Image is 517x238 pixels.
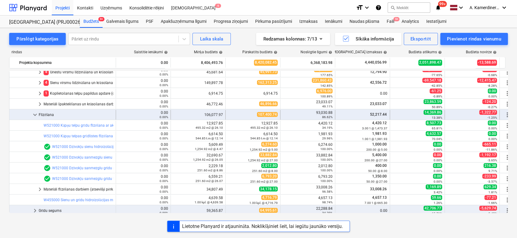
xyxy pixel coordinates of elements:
[432,127,442,130] small: 65.81%
[250,137,278,140] small: 544.85 t.m @ 12.14
[488,169,497,173] small: 9.71%
[160,105,168,108] small: 0.00%
[296,16,321,28] a: Izmaksas
[504,207,511,214] span: Vairāk darbību
[321,16,346,28] a: Ienākumi
[488,121,497,125] span: 0.00
[118,132,168,140] div: 0.00
[320,84,332,87] small: 142.85%
[504,100,511,108] span: Vairāk darbību
[383,16,398,28] div: Faili
[430,89,442,93] span: -61.25
[322,126,332,129] small: 34.19%
[173,102,223,106] div: 46,772.46
[316,89,332,93] span: 6,976.00
[504,111,511,118] span: Vairāk darbību
[479,110,497,115] span: -1,322.77
[368,169,387,173] small: 50.00 @ 8.00
[484,184,497,189] span: 629.34
[173,153,223,162] div: 32,690.67
[320,95,332,98] small: 100.89%
[160,83,168,87] small: 0.00%
[160,179,168,183] small: 0.00%
[322,115,332,119] small: 86.62%
[195,137,223,140] small: 544.85 t.m @ 12.14
[173,132,223,140] div: 6,614.50
[44,80,49,86] span: 4
[44,123,158,128] a: W521000 Kāpņu telpu grīdu flīzēšana ar akmensmasas flīzēm (darbs)
[215,4,221,8] span: 6
[118,58,168,68] div: 0.00
[398,16,422,28] div: Analytics
[301,50,332,54] div: Noslēgtie līgumi
[487,201,497,205] small: -1.66%
[160,190,168,193] small: 0.00%
[195,179,223,183] small: 251.60 m2 @ 26.07
[200,35,223,43] div: Laika skala
[160,126,168,129] small: 0.00%
[320,169,332,172] small: 100.00%
[431,73,442,77] small: -77.65%
[426,121,442,125] span: 8,507.73
[31,207,39,214] span: keyboard_arrow_right
[477,60,497,65] span: -13,588.69
[484,163,497,168] span: 216.38
[257,80,278,85] span: 162,313.25
[433,163,442,168] span: 0.00
[118,110,168,119] div: 0.00
[52,166,206,170] a: W521000 Dzīvokļu sanmezglu grīdu slīpumu izveidošana un hidroizolācijas ierīkošana(darbs)
[504,186,511,193] span: Vairāk darbību
[36,100,44,108] span: keyboard_arrow_right
[118,206,168,215] div: 0.00
[422,16,450,28] a: Iestatījumi
[484,195,497,200] span: -77.21
[338,208,387,213] div: 0.00
[252,169,278,173] small: 251.60 m2 @ 8.00
[283,121,332,130] div: 4,420.12
[160,115,168,119] small: 0.00%
[342,35,394,43] div: Sīkāka informācija
[393,17,399,21] span: 9+
[438,1,447,7] span: 99+
[182,223,343,229] div: Lietotne Planyard ir atjaunināta. Noklikšķiniet šeit, lai iegūtu jaunāko versiju.
[173,187,223,191] div: 34,807.49
[470,5,500,10] span: A. Kamerdinerovs
[487,209,517,238] iframe: Chat Widget
[488,131,497,136] span: 0.00
[173,81,223,85] div: 149,897.78
[432,116,442,119] small: 13.38%
[173,208,223,213] div: 59,365.87
[479,152,497,157] span: -1,192.17
[52,155,173,159] a: W521000 Dzīvokļu sanmezglu sienu flīzēšana ar keramikas flīzēm(darbs)
[173,121,223,130] div: 12,927.85
[44,164,51,172] span: Rindas vienumam ir 1 PSF
[228,132,278,140] div: 6,614.50
[346,16,383,28] a: Naudas plūsma
[9,33,66,45] button: Pārslēgt kategorijas
[163,51,168,54] span: help
[501,4,508,11] i: keyboard_arrow_down
[482,174,497,179] span: -233.99
[193,158,223,161] small: 1,254.92 m2 @ 26.05
[52,145,171,149] a: W521000 Dzīvokļu sienu hidroizolācijas ierīkošana (dušas zonās)(darbs)
[283,174,332,183] div: 6,793.20
[283,185,332,194] div: 33,008.26
[435,4,441,11] i: notifications
[261,163,278,168] span: 2,012.80
[431,84,442,87] small: -42.85%
[320,158,332,161] small: 100.00%
[424,99,442,104] span: 23,863.59
[118,174,168,183] div: 0.00
[160,137,168,140] small: 0.00%
[251,16,296,28] div: Pirkuma pasūtījumi
[160,211,168,215] small: 0.00%
[364,60,387,65] span: 4,440,056.99
[322,105,332,108] small: 49.11%
[320,73,332,77] small: 177.65%
[482,142,497,147] span: -665.11
[369,112,387,117] span: 52,217.44
[261,174,278,179] span: 6,793.20
[364,159,387,162] small: 200.00 @ 27.00
[504,132,511,140] span: Vairāk darbību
